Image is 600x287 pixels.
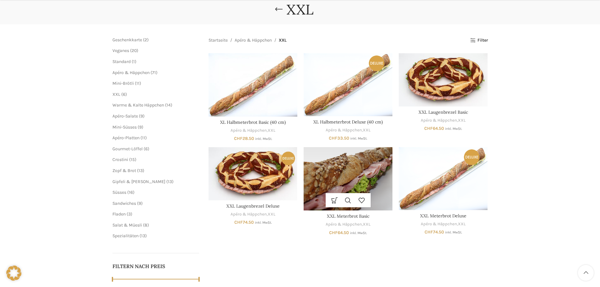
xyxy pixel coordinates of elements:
a: Go back [271,3,287,16]
a: XXL Laugenbrezel Deluxe [209,147,297,200]
a: Mini-Süsses [112,124,137,130]
a: XXL Meterbrot Deluxe [399,147,488,210]
a: XL Halbmeterbrot Basic (40 cm) [209,53,297,117]
div: , [399,118,488,123]
small: inkl. MwSt. [445,127,462,131]
a: Süsses [112,190,126,195]
span: CHF [234,136,243,141]
div: , [304,127,392,133]
small: inkl. MwSt. [350,136,367,141]
span: 13 [168,179,172,184]
span: 11 [142,135,145,141]
bdi: 33.50 [329,135,349,141]
nav: Breadcrumb [209,37,287,44]
a: Apéro & Häppchen [112,70,150,75]
span: 71 [152,70,156,75]
a: XXL Laugenbrezel Deluxe [226,203,280,209]
a: Apéro & Häppchen [326,127,362,133]
span: 20 [132,48,137,53]
small: inkl. MwSt. [255,221,272,225]
a: Startseite [209,37,228,44]
span: 15 [131,157,135,162]
a: Fladen [112,211,126,217]
small: inkl. MwSt. [445,230,462,234]
a: Sandwiches [112,201,136,206]
span: 16 [129,190,133,195]
div: , [209,128,297,134]
a: Zopf & Brot [112,168,136,173]
a: Salat & Müesli [112,222,142,228]
a: XXL [268,211,275,217]
a: XL Halbmeterbrot Deluxe (40 cm) [304,53,392,116]
a: Warme & Kalte Häppchen [112,102,164,108]
div: , [304,221,392,227]
a: Schnellansicht [341,193,355,207]
a: Scroll to top button [578,265,594,281]
span: CHF [425,229,433,235]
a: XL Halbmeterbrot Deluxe (40 cm) [313,119,383,125]
a: XXL [268,128,275,134]
a: Apéro & Häppchen [326,221,362,227]
a: Mini-Brötli [112,81,134,86]
h1: XXL [287,1,313,18]
a: Gipfeli & [PERSON_NAME] [112,179,165,184]
a: XXL Laugenbrezel Basic [419,109,468,115]
a: XXL [363,127,370,133]
span: 9 [139,124,142,130]
small: inkl. MwSt. [255,137,272,141]
a: XL Halbmeterbrot Basic (40 cm) [220,119,286,125]
span: 1 [133,59,135,64]
span: 6 [123,92,125,97]
a: Geschenkkarte [112,37,142,43]
a: Gourmet-Löffel [112,146,143,152]
span: CHF [329,230,338,235]
a: Standard [112,59,131,64]
a: XXL Laugenbrezel Basic [399,53,488,106]
a: Apéro & Häppchen [421,118,457,123]
a: XXL Meterbrot Deluxe [420,213,466,219]
a: Crostini [112,157,128,162]
a: Apéro-Platten [112,135,140,141]
a: XXL [112,92,120,97]
span: CHF [234,220,243,225]
a: Veganes [112,48,129,53]
a: XXL [458,221,466,227]
span: 13 [139,168,143,173]
div: , [399,221,488,227]
a: Apéro & Häppchen [235,37,272,44]
span: XXL [279,37,287,44]
span: 9 [140,113,143,119]
a: XXL [363,221,370,227]
span: 11 [136,81,140,86]
span: 3 [128,211,131,217]
a: XXL [458,118,466,123]
a: Apéro & Häppchen [421,221,457,227]
small: inkl. MwSt. [350,231,367,235]
span: 14 [167,102,171,108]
h5: Filtern nach Preis [112,263,199,270]
span: CHF [424,126,433,131]
div: , [209,211,297,217]
a: Spezialitäten [112,233,139,238]
span: 2 [145,37,147,43]
a: XXL Meterbrot Basic [327,213,369,219]
a: Apéro & Häppchen [231,211,267,217]
a: Apéro-Salate [112,113,138,119]
a: Apéro & Häppchen [231,128,267,134]
span: CHF [329,135,337,141]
